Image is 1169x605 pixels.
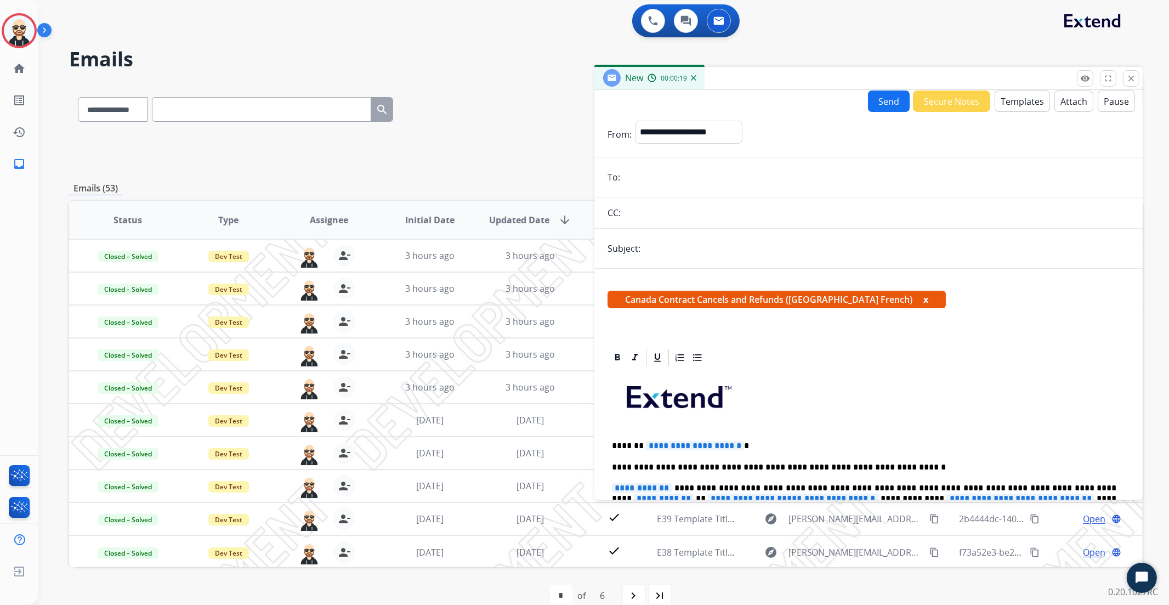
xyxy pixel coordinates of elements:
[1083,512,1105,525] span: Open
[98,448,158,460] span: Closed – Solved
[405,348,455,360] span: 3 hours ago
[609,349,626,366] div: Bold
[376,103,389,116] mat-icon: search
[218,213,239,227] span: Type
[689,349,706,366] div: Bullet List
[416,513,444,525] span: [DATE]
[1111,547,1121,557] mat-icon: language
[1103,73,1113,83] mat-icon: fullscreen
[608,544,621,557] mat-icon: check
[764,546,778,559] mat-icon: explore
[1108,585,1158,598] p: 0.20.1027RC
[98,547,158,559] span: Closed – Solved
[208,415,249,427] span: Dev Test
[517,414,544,426] span: [DATE]
[98,349,158,361] span: Closed – Solved
[627,349,643,366] div: Italic
[608,128,632,141] p: From:
[338,546,351,559] mat-icon: person_remove
[1083,546,1105,559] span: Open
[298,475,320,498] img: agent-avatar
[868,91,910,112] button: Send
[298,310,320,333] img: agent-avatar
[1098,91,1135,112] button: Pause
[416,447,444,459] span: [DATE]
[98,415,158,427] span: Closed – Solved
[338,479,351,493] mat-icon: person_remove
[298,343,320,366] img: agent-avatar
[506,348,555,360] span: 3 hours ago
[13,94,26,107] mat-icon: list_alt
[208,481,249,493] span: Dev Test
[923,293,928,306] button: x
[208,382,249,394] span: Dev Test
[298,541,320,564] img: agent-avatar
[405,213,455,227] span: Initial Date
[661,74,687,83] span: 00:00:19
[1126,73,1136,83] mat-icon: close
[608,242,640,255] p: Subject:
[69,48,1143,70] h2: Emails
[627,589,640,602] mat-icon: navigate_next
[338,249,351,262] mat-icon: person_remove
[517,513,544,525] span: [DATE]
[625,72,643,84] span: New
[208,316,249,328] span: Dev Test
[114,213,142,227] span: Status
[929,514,939,524] mat-icon: content_copy
[405,381,455,393] span: 3 hours ago
[298,442,320,465] img: agent-avatar
[608,511,621,524] mat-icon: check
[788,546,923,559] span: [PERSON_NAME][EMAIL_ADDRESS][PERSON_NAME][DOMAIN_NAME]
[298,376,320,399] img: agent-avatar
[13,126,26,139] mat-icon: history
[672,349,688,366] div: Ordered List
[1127,563,1157,593] button: Start Chat
[506,315,555,327] span: 3 hours ago
[405,315,455,327] span: 3 hours ago
[98,382,158,394] span: Closed – Solved
[608,206,621,219] p: CC:
[98,481,158,493] span: Closed – Solved
[913,91,990,112] button: Secure Notes
[298,278,320,301] img: agent-avatar
[959,513,1121,525] span: 2b4444dc-1403-441f-8ac3-945fe5afc681
[506,250,555,262] span: 3 hours ago
[13,62,26,75] mat-icon: home
[764,512,778,525] mat-icon: explore
[98,284,158,295] span: Closed – Solved
[788,512,923,525] span: [PERSON_NAME][EMAIL_ADDRESS][PERSON_NAME][DOMAIN_NAME]
[298,245,320,268] img: agent-avatar
[929,547,939,557] mat-icon: content_copy
[405,250,455,262] span: 3 hours ago
[1054,91,1093,112] button: Attach
[338,348,351,361] mat-icon: person_remove
[657,546,888,558] span: E38 Template Title: Requard: Customer Part Notification
[98,251,158,262] span: Closed – Solved
[208,349,249,361] span: Dev Test
[338,414,351,427] mat-icon: person_remove
[338,282,351,295] mat-icon: person_remove
[338,381,351,394] mat-icon: person_remove
[517,447,544,459] span: [DATE]
[517,480,544,492] span: [DATE]
[506,282,555,295] span: 3 hours ago
[995,91,1050,112] button: Templates
[657,513,881,525] span: E39 Template Title: Extend: Customer Part Notification
[489,213,549,227] span: Updated Date
[69,182,122,195] p: Emails (53)
[649,349,666,366] div: Underline
[1134,570,1150,586] svg: Open Chat
[208,448,249,460] span: Dev Test
[506,381,555,393] span: 3 hours ago
[416,414,444,426] span: [DATE]
[416,546,444,558] span: [DATE]
[13,157,26,171] mat-icon: inbox
[517,546,544,558] span: [DATE]
[4,15,35,46] img: avatar
[298,409,320,432] img: agent-avatar
[654,589,667,602] mat-icon: last_page
[298,508,320,531] img: agent-avatar
[558,213,571,227] mat-icon: arrow_downward
[578,589,586,602] div: of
